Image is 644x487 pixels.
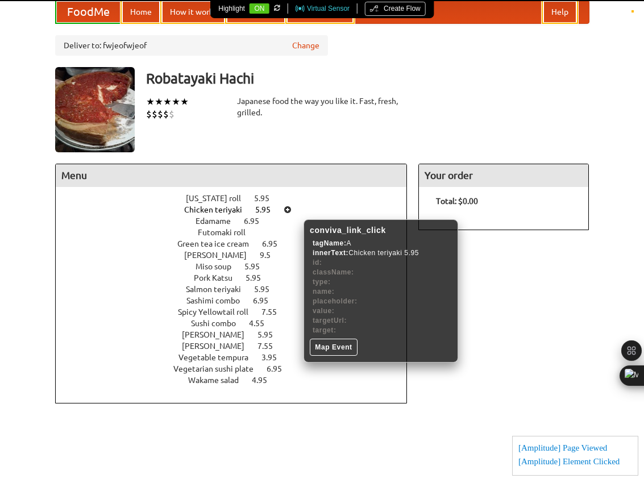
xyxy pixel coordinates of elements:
[261,307,288,317] span: 7.55
[186,296,251,305] span: Sashimi combo
[249,319,276,328] span: 4.55
[182,330,256,339] span: [PERSON_NAME]
[186,285,290,294] a: Salmon teriyaki 5.95
[244,262,271,271] span: 5.95
[172,95,180,108] li: ★
[191,319,247,328] span: Sushi combo
[184,251,258,260] span: [PERSON_NAME]
[257,330,284,339] span: 5.95
[178,307,260,317] span: Spicy Yellowtail roll
[194,273,282,282] a: Pork Katsu 5.95
[253,296,280,305] span: 6.95
[191,319,285,328] a: Sushi combo 4.55
[186,296,289,305] a: Sashimi combo 6.95
[146,108,152,120] li: $
[146,67,589,90] h3: Robatayaki Hachi
[178,353,298,362] a: Vegetable tempura 3.95
[55,35,328,56] div: Deliver to: fwjeofwjeof
[186,285,252,294] span: Salmon teriyaki
[261,353,288,362] span: 3.95
[196,217,242,226] span: Edamame
[157,108,163,120] li: $
[262,239,289,248] span: 6.95
[152,108,157,120] li: $
[180,95,189,108] li: ★
[257,342,284,351] span: 7.55
[146,95,155,108] li: ★
[260,251,282,260] span: 9.5
[237,95,408,118] div: Japanese food the way you like it. Fast, fresh, grilled.
[182,342,294,351] a: [PERSON_NAME] 7.55
[267,364,293,373] span: 6.95
[155,95,163,108] li: ★
[254,285,281,294] span: 5.95
[163,108,169,120] li: $
[246,273,272,282] span: 5.95
[194,273,244,282] span: Pork Katsu
[188,376,250,385] span: Wakame salad
[292,40,319,51] a: Change
[177,239,260,248] span: Green tea ice cream
[182,330,294,339] a: [PERSON_NAME] 5.95
[542,1,577,23] a: Help
[252,376,279,385] span: 4.95
[163,95,172,108] li: ★
[196,262,281,271] a: Miso soup 5.95
[121,1,161,23] a: Home
[184,205,254,214] span: Chicken teriyaki
[55,67,135,152] img: angular.jpg
[244,217,271,226] span: 6.95
[518,442,632,456] div: [Amplitude] Page Viewed
[254,194,281,203] span: 5.95
[436,197,478,206] b: Total: $0.00
[198,228,278,237] a: Futomaki roll
[56,164,407,187] h4: Menu
[198,228,257,237] span: Futomaki roll
[161,1,226,23] a: How it works
[186,194,252,203] span: [US_STATE] roll
[518,456,632,469] div: [Amplitude] Element Clicked
[56,1,121,23] a: FoodMe
[178,353,260,362] span: Vegetable tempura
[255,205,282,214] span: 5.95
[173,364,265,373] span: Vegetarian sushi plate
[186,194,290,203] a: [US_STATE] roll 5.95
[169,108,174,120] li: $
[182,342,256,351] span: [PERSON_NAME]
[196,262,243,271] span: Miso soup
[196,217,280,226] a: Edamame 6.95
[184,251,292,260] a: [PERSON_NAME] 9.5
[419,164,588,187] h4: Your order
[177,239,298,248] a: Green tea ice cream 6.95
[188,376,288,385] a: Wakame salad 4.95
[184,205,292,214] a: Chicken teriyaki 5.95
[173,364,303,373] a: Vegetarian sushi plate 6.95
[178,307,298,317] a: Spicy Yellowtail roll 7.55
